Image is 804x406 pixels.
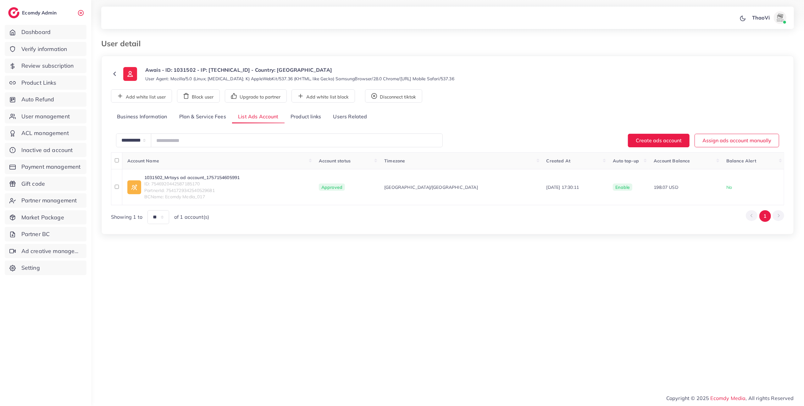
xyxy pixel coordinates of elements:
p: ThaoVi [752,14,770,21]
span: enable [615,184,630,190]
a: Inactive ad account [5,143,86,157]
button: Add white list user [111,89,172,103]
button: Create ads account [628,134,690,147]
a: Product links [285,110,327,124]
span: Market Package [21,213,64,222]
span: Account Name [127,158,159,164]
span: Payment management [21,163,81,171]
span: Created At [546,158,571,164]
ul: Pagination [746,210,784,222]
a: 1031502_Mrtoys ad account_1757154605991 [144,174,240,181]
a: Business Information [111,110,173,124]
a: Auto Refund [5,92,86,107]
img: logo [8,7,19,18]
a: ACL management [5,126,86,140]
span: Review subscription [21,62,74,70]
a: Payment management [5,160,86,174]
a: Plan & Service Fees [173,110,232,124]
span: Balance Alert [726,158,756,164]
span: User management [21,112,70,121]
button: Upgrade to partner [225,89,287,103]
a: Product Links [5,76,86,90]
span: Partner BC [21,230,50,238]
a: Partner management [5,193,86,208]
a: Ad creative management [5,244,86,258]
span: PartnerId: 7541729342540529681 [144,187,240,194]
span: Auto top-up [613,158,639,164]
img: avatar [774,11,786,24]
span: Inactive ad account [21,146,73,154]
span: Approved [319,183,345,191]
a: Market Package [5,210,86,225]
span: Partner management [21,196,77,205]
h3: User detail [101,39,146,48]
span: Showing 1 to [111,213,142,221]
span: ID: 7546920442587185170 [144,181,240,187]
button: Go to page 1 [759,210,771,222]
img: ic-ad-info.7fc67b75.svg [127,180,141,194]
span: 198.07 USD [654,184,678,190]
span: Account Balance [654,158,690,164]
a: Dashboard [5,25,86,39]
span: Gift code [21,180,45,188]
a: ThaoViavatar [749,11,789,24]
span: ACL management [21,129,69,137]
span: [GEOGRAPHIC_DATA]/[GEOGRAPHIC_DATA] [384,184,478,190]
a: Setting [5,261,86,275]
button: Disconnect tiktok [365,89,422,103]
img: ic-user-info.36bf1079.svg [123,67,137,81]
a: Ecomdy Media [711,395,746,401]
small: User Agent: Mozilla/5.0 (Linux; [MEDICAL_DATA]; K) AppleWebKit/537.36 (KHTML, like Gecko) Samsung... [145,76,454,82]
span: Timezone [384,158,405,164]
a: Verify information [5,42,86,56]
span: of 1 account(s) [174,213,209,221]
span: Verify information [21,45,67,53]
button: Add white list block [291,89,355,103]
span: Dashboard [21,28,51,36]
span: [DATE] 17:30:11 [546,184,579,190]
button: Assign ads account manually [695,134,779,147]
span: No [726,184,732,190]
span: Auto Refund [21,95,54,104]
span: Copyright © 2025 [666,394,794,402]
span: BCName: Ecomdy Media_017 [144,194,240,200]
a: Review subscription [5,59,86,73]
span: , All rights Reserved [746,394,794,402]
p: Awais - ID: 1031502 - IP: [TECHNICAL_ID] - Country: [GEOGRAPHIC_DATA] [145,66,454,74]
button: Block user [177,89,220,103]
span: Setting [21,264,40,272]
h2: Ecomdy Admin [22,10,58,16]
span: Product Links [21,79,57,87]
a: Users Related [327,110,373,124]
a: List Ads Account [232,110,285,124]
span: Account status [319,158,351,164]
a: Gift code [5,177,86,191]
a: Partner BC [5,227,86,241]
a: User management [5,109,86,124]
a: logoEcomdy Admin [8,7,58,18]
span: Ad creative management [21,247,82,255]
